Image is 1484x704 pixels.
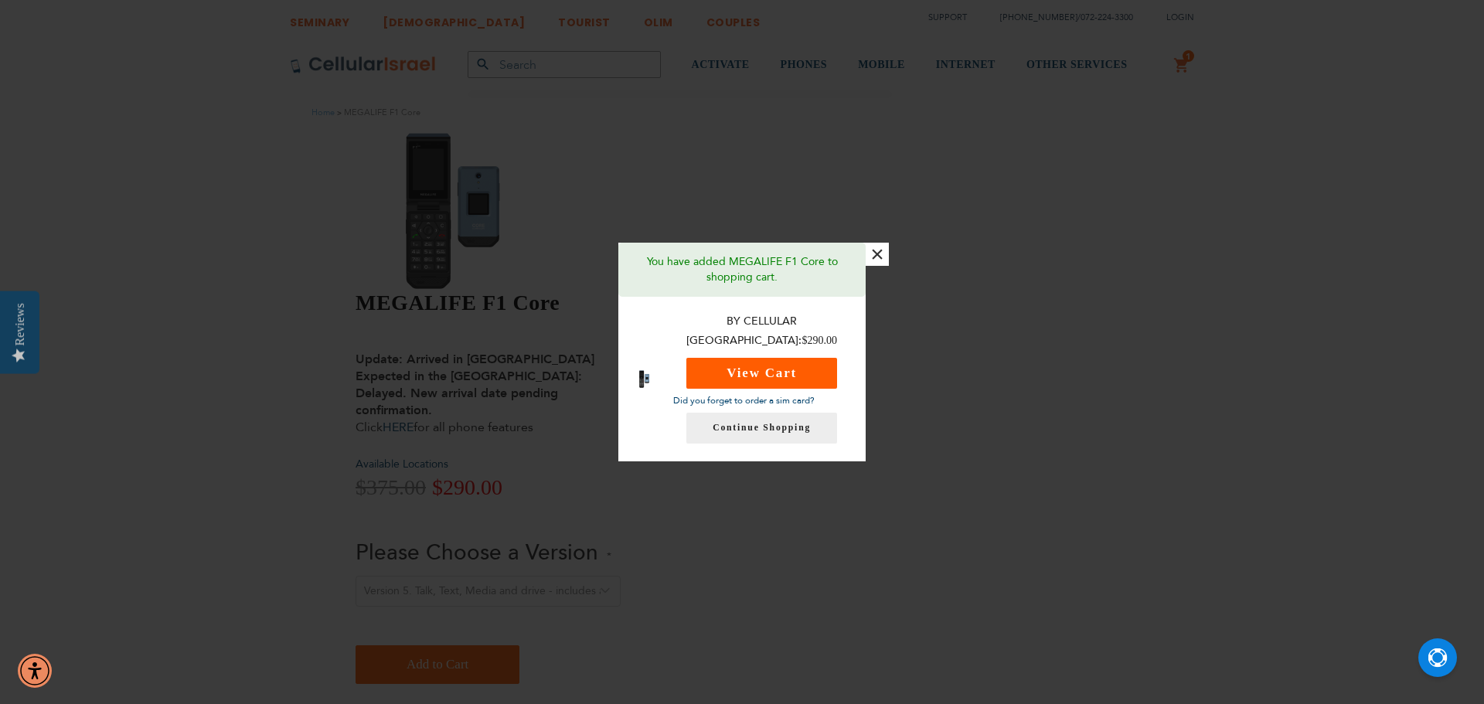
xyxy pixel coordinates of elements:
[673,312,850,350] p: By Cellular [GEOGRAPHIC_DATA]:
[630,254,854,285] p: You have added MEGALIFE F1 Core to shopping cart.
[686,358,837,389] button: View Cart
[686,413,837,444] a: Continue Shopping
[866,243,889,266] button: ×
[802,335,837,346] span: $290.00
[13,303,27,345] div: Reviews
[18,654,52,688] div: Accessibility Menu
[673,394,815,406] a: Did you forget to order a sim card?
